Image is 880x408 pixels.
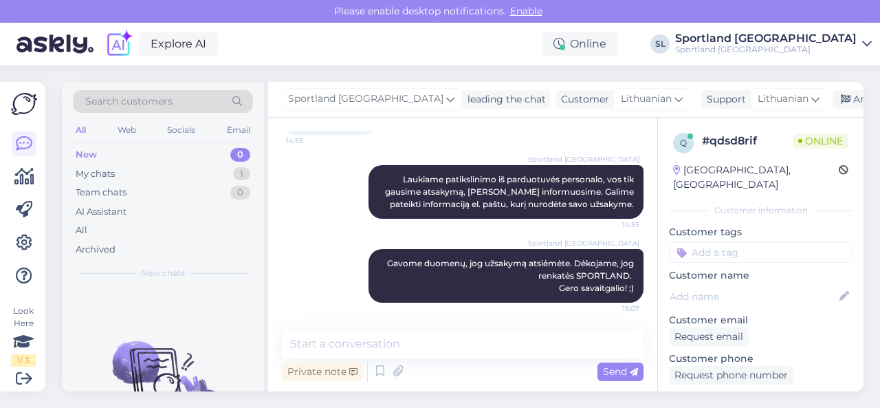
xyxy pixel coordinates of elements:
div: Look Here [11,305,36,367]
div: 1 / 3 [11,354,36,367]
div: # qdsd8rif [702,133,793,149]
input: Add a tag [669,242,852,263]
div: New [76,148,97,162]
span: Sportland [GEOGRAPHIC_DATA] [288,92,443,107]
div: Support [701,92,746,107]
div: Request phone number [669,366,793,385]
img: explore-ai [104,30,133,58]
div: Web [115,121,139,139]
div: Request email [669,328,749,346]
a: Sportland [GEOGRAPHIC_DATA]Sportland [GEOGRAPHIC_DATA] [675,33,872,55]
div: Online [542,32,617,56]
span: q [680,138,687,148]
div: leading the chat [462,92,546,107]
p: Customer tags [669,225,852,239]
div: AI Assistant [76,205,126,219]
p: Customer phone [669,352,852,366]
div: [GEOGRAPHIC_DATA], [GEOGRAPHIC_DATA] [673,163,839,192]
div: 1 [233,167,250,181]
span: Sportland [GEOGRAPHIC_DATA] [528,154,639,164]
span: 14:55 [286,136,338,146]
div: All [73,121,89,139]
a: Explore AI [139,32,218,56]
div: Socials [164,121,198,139]
div: Customer information [669,204,852,217]
span: 15:07 [588,303,639,314]
div: Sportland [GEOGRAPHIC_DATA] [675,44,857,55]
span: Lithuanian [621,92,672,107]
p: Customer email [669,313,852,328]
div: Customer [555,92,609,107]
span: Online [793,133,848,149]
input: Add name [670,289,837,304]
span: Enable [506,5,547,17]
div: Private note [282,363,363,381]
p: Visited pages [669,390,852,405]
div: 0 [230,148,250,162]
div: SL [650,34,670,54]
img: Askly Logo [11,93,37,115]
span: Laukiame patikslinimo iš parduotuvės personalo, vos tik gausime atsakymą, [PERSON_NAME] informuos... [385,174,636,209]
span: Lithuanian [758,92,808,107]
span: Search customers [85,94,173,109]
span: 14:55 [588,219,639,230]
div: 0 [230,186,250,200]
p: Customer name [669,268,852,283]
span: Send [603,365,638,378]
span: Sportland [GEOGRAPHIC_DATA] [528,238,639,248]
div: My chats [76,167,115,181]
div: All [76,224,87,237]
span: Gavome duomenų, jog užsakymą atsiėmėte. Dėkojame, jog renkatės SPORTLAND. Gero savaitgalio! ;) [387,258,636,293]
div: Archived [76,243,115,257]
div: Sportland [GEOGRAPHIC_DATA] [675,33,857,44]
span: New chats [141,267,185,279]
div: Email [224,121,253,139]
div: Team chats [76,186,126,200]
